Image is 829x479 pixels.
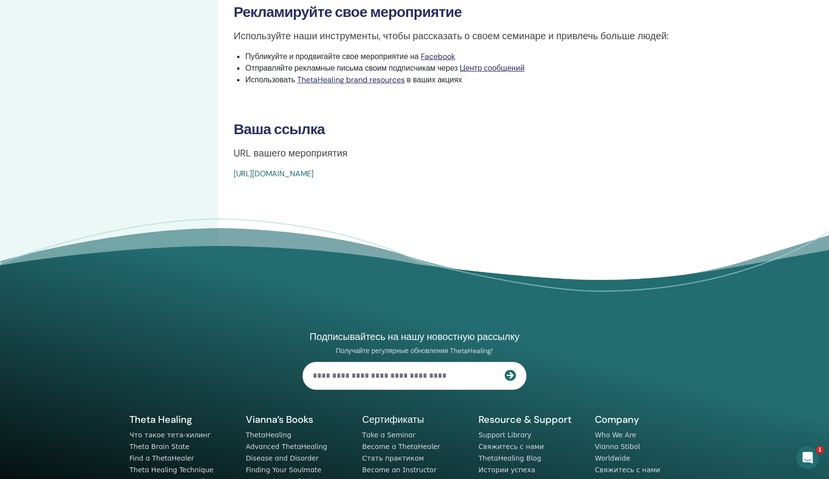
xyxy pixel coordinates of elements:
[129,443,190,450] a: Theta Brain State
[362,454,424,462] a: Стать практиком
[595,431,636,439] a: Who We Are
[362,431,415,439] a: Take a Seminar
[421,51,455,62] a: Facebook
[303,346,526,355] p: Получайте регулярные обновления ThetaHealing!
[246,466,321,474] a: Finding Your Soulmate
[246,454,319,462] a: Disease and Disorder
[246,413,351,426] h5: Vianna’s Books
[478,466,535,474] a: Истории успеха
[460,63,525,73] a: Центр сообщений
[303,330,526,343] h4: Подписывайтесь на нашу новостную рассылку
[362,466,436,474] a: Become an Instructor
[362,413,467,426] h5: Сертификаты
[297,75,405,85] a: ThetaHealing brand resources
[245,74,755,86] li: Использовать в ваших акциях
[796,446,819,469] iframe: Intercom live chat
[246,431,291,439] a: ThetaHealing
[129,413,234,426] h5: Theta Healing
[234,29,755,43] p: Используйте наши инструменты, чтобы рассказать о своем семинаре и привлечь больше людей:
[234,169,314,179] a: [URL][DOMAIN_NAME]
[129,466,213,474] a: Theta Healing Technique
[245,62,755,74] li: Отправляйте рекламные письма своим подписчикам через
[362,443,440,450] a: Become a ThetaHealer
[595,466,660,474] a: Свяжитесь с нами
[816,446,824,454] span: 1
[234,3,755,21] h3: Рекламируйте свое мероприятие
[595,454,630,462] a: Worldwide
[595,413,700,426] h5: Company
[245,51,755,62] li: Публикуйте и продвигайте свое мероприятие на
[246,443,327,450] a: Advanced ThetaHealing
[234,146,755,160] p: URL вашего мероприятия
[595,443,640,450] a: Vianna Stibal
[478,413,583,426] h5: Resource & Support
[129,454,194,462] a: Find a ThetaHealer
[129,431,211,439] a: Что такое тета-хилинг
[478,454,541,462] a: ThetaHealing Blog
[234,121,755,138] h3: Ваша ссылка
[478,431,531,439] a: Support Library
[478,443,544,450] a: Свяжитесь с нами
